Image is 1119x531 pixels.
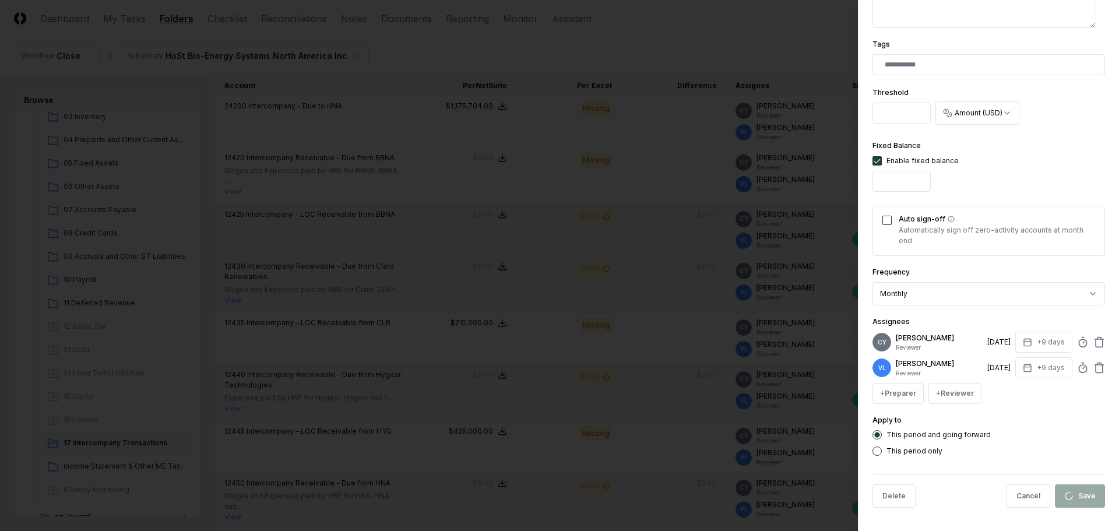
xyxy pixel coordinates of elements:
[872,88,909,97] label: Threshold
[1015,357,1072,378] button: +9 days
[878,338,886,347] span: CY
[872,40,890,48] label: Tags
[987,337,1011,347] div: [DATE]
[886,431,991,438] label: This period and going forward
[899,225,1095,246] p: Automatically sign off zero-activity accounts at month end.
[872,484,916,508] button: Delete
[1015,332,1072,353] button: +9 days
[872,383,924,404] button: +Preparer
[896,358,983,369] p: [PERSON_NAME]
[899,216,1095,223] label: Auto sign-off
[872,416,902,424] label: Apply to
[896,343,983,352] p: Reviewer
[878,364,886,372] span: VL
[1007,484,1050,508] button: Cancel
[928,383,981,404] button: +Reviewer
[872,317,910,326] label: Assignees
[886,448,942,455] label: This period only
[872,141,921,150] label: Fixed Balance
[886,156,959,166] div: Enable fixed balance
[872,268,910,276] label: Frequency
[987,363,1011,373] div: [DATE]
[896,333,983,343] p: [PERSON_NAME]
[948,216,955,223] button: Auto sign-off
[896,369,983,378] p: Reviewer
